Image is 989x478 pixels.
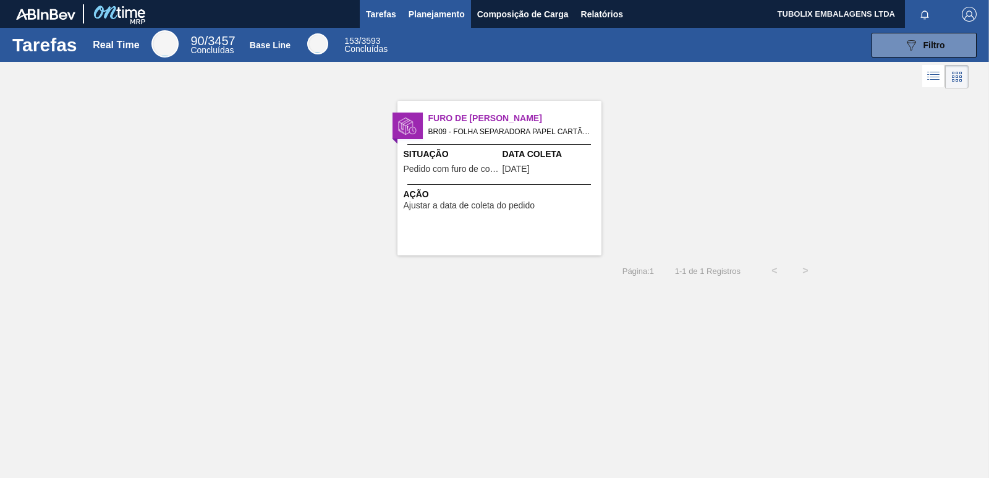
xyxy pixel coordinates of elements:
div: Real Time [93,40,139,51]
span: / 3593 [344,36,380,46]
div: Visão em Cards [945,65,969,88]
span: Concluídas [344,44,388,54]
div: Real Time [151,30,179,58]
span: Composição de Carga [477,7,569,22]
h1: Tarefas [12,38,77,52]
img: status [398,117,417,135]
span: 90 [190,34,204,48]
span: BR09 - FOLHA SEPARADORA PAPEL CARTÃO Pedido - 2008907 [428,125,592,139]
span: Ação [404,188,598,201]
span: Situação [404,148,499,161]
span: Página : 1 [622,267,654,276]
span: Ajustar a data de coleta do pedido [404,201,535,210]
span: Concluídas [190,45,234,55]
button: < [759,255,790,286]
span: 153 [344,36,359,46]
span: 1 - 1 de 1 Registros [673,267,741,276]
img: Logout [962,7,977,22]
span: Planejamento [409,7,465,22]
span: Tarefas [366,7,396,22]
span: 09/09/2025 [503,164,530,174]
div: Base Line [250,40,291,50]
span: Pedido com furo de coleta [404,164,499,174]
span: Filtro [923,40,945,50]
div: Visão em Lista [922,65,945,88]
button: Filtro [872,33,977,58]
span: Data Coleta [503,148,598,161]
span: Furo de Coleta [428,112,601,125]
span: / 3457 [190,34,235,48]
div: Real Time [190,36,235,54]
img: TNhmsLtSVTkK8tSr43FrP2fwEKptu5GPRR3wAAAABJRU5ErkJggg== [16,9,75,20]
button: Notificações [905,6,944,23]
div: Base Line [344,37,388,53]
span: Relatórios [581,7,623,22]
div: Base Line [307,33,328,54]
button: > [790,255,821,286]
